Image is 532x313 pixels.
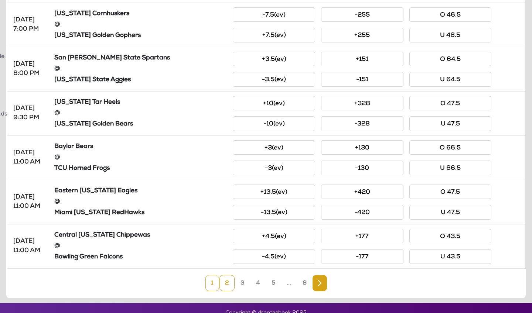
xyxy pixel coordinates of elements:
[13,104,45,123] div: [DATE] 9:30 PM
[318,280,321,286] img: Next
[54,165,110,172] strong: TCU Horned Frogs
[233,7,315,22] button: -7.5(ev)
[13,16,45,34] div: [DATE] 7:00 PM
[54,144,93,150] strong: Baylor Bears
[233,116,315,131] button: -10(ev)
[233,96,315,111] button: +10(ev)
[205,275,219,291] a: 1
[233,52,315,66] button: +3.5(ev)
[54,210,144,216] strong: Miami [US_STATE] RedHawks
[54,188,137,194] strong: Eastern [US_STATE] Eagles
[233,205,315,220] button: -13.5(ev)
[54,11,129,17] strong: [US_STATE] Cornhuskers
[272,145,283,151] small: (ev)
[219,275,235,291] a: 2
[54,20,227,30] div: @
[276,189,287,196] small: (ev)
[54,109,227,118] div: @
[54,121,133,127] strong: [US_STATE] Golden Bears
[54,99,120,106] strong: [US_STATE] Tar Heels
[409,205,492,220] button: U 47.5
[273,121,285,127] small: (ev)
[321,205,403,220] button: -420
[54,241,227,251] div: @
[54,64,227,74] div: @
[233,140,315,155] button: +3(ev)
[281,275,297,291] a: ...
[409,28,492,42] button: U 46.5
[54,197,227,207] div: @
[409,249,492,264] button: U 43.5
[54,32,141,39] strong: [US_STATE] Golden Gophers
[233,229,315,244] button: +4.5(ev)
[266,275,281,291] a: 5
[54,232,150,238] strong: Central [US_STATE] Chippewas
[297,275,312,291] a: 8
[321,96,403,111] button: +328
[321,140,403,155] button: +130
[235,275,250,291] a: 3
[276,210,287,216] small: (ev)
[274,254,286,260] small: (ev)
[321,229,403,244] button: +177
[233,72,315,87] button: -3.5(ev)
[321,72,403,87] button: -151
[321,161,403,175] button: -130
[13,237,45,256] div: [DATE] 11:00 AM
[313,275,327,291] a: Next
[233,185,315,199] button: +13.5(ev)
[409,116,492,131] button: U 47.5
[274,77,286,83] small: (ev)
[409,96,492,111] button: O 47.5
[54,153,227,162] div: @
[321,52,403,66] button: +151
[321,185,403,199] button: +420
[54,254,123,260] strong: Bowling Green Falcons
[54,55,170,61] strong: San [PERSON_NAME] State Spartans
[321,7,403,22] button: -255
[250,275,266,291] a: 4
[272,165,283,172] small: (ev)
[233,28,315,42] button: +7.5(ev)
[54,77,131,83] strong: [US_STATE] State Aggies
[409,161,492,175] button: U 66.5
[409,72,492,87] button: U 64.5
[409,7,492,22] button: O 46.5
[409,185,492,199] button: O 47.5
[275,56,286,63] small: (ev)
[409,229,492,244] button: O 43.5
[233,161,315,175] button: -3(ev)
[321,28,403,42] button: +255
[13,60,45,79] div: [DATE] 8:00 PM
[274,32,286,39] small: (ev)
[273,101,285,107] small: (ev)
[275,234,286,240] small: (ev)
[13,148,45,167] div: [DATE] 11:00 AM
[321,116,403,131] button: -328
[13,193,45,211] div: [DATE] 11:00 AM
[233,249,315,264] button: -4.5(ev)
[409,52,492,66] button: O 64.5
[321,249,403,264] button: -177
[274,12,286,18] small: (ev)
[409,140,492,155] button: O 66.5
